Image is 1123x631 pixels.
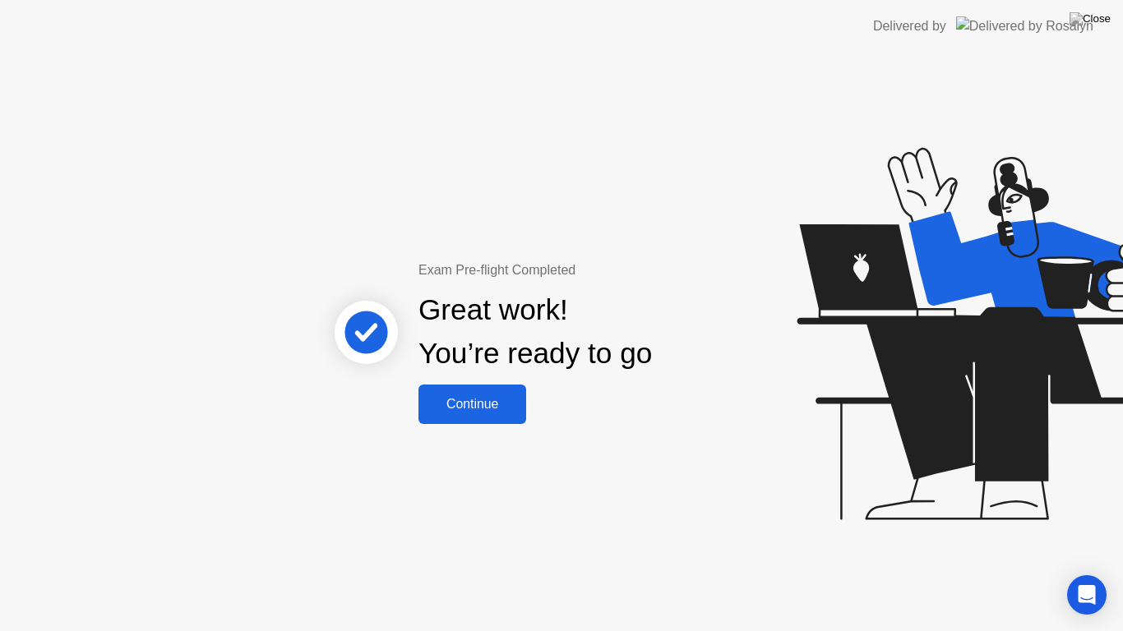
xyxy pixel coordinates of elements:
[423,397,521,412] div: Continue
[1067,575,1107,615] div: Open Intercom Messenger
[956,16,1093,35] img: Delivered by Rosalyn
[873,16,946,36] div: Delivered by
[418,288,652,375] div: Great work! You’re ready to go
[418,260,758,280] div: Exam Pre-flight Completed
[1070,12,1111,25] img: Close
[418,385,526,424] button: Continue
